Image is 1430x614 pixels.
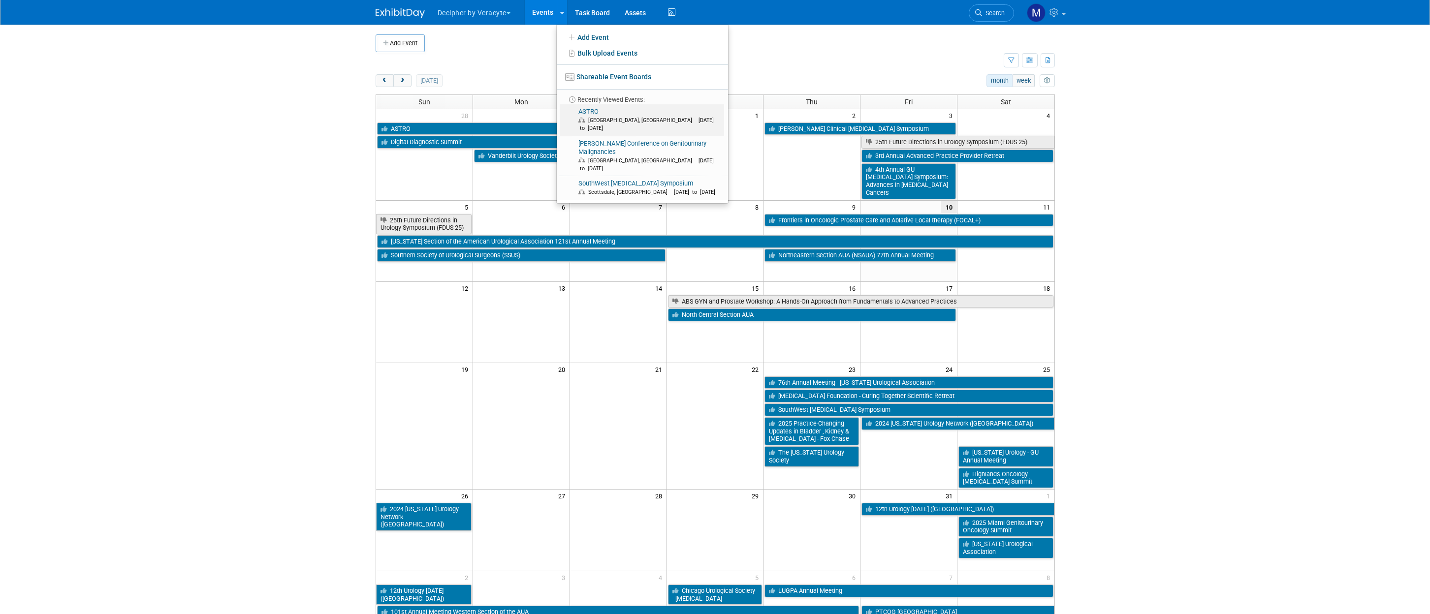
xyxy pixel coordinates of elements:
[806,98,818,106] span: Thu
[654,282,667,294] span: 14
[764,123,956,135] a: [PERSON_NAME] Clinical [MEDICAL_DATA] Symposium
[848,490,860,502] span: 30
[848,282,860,294] span: 16
[1046,109,1054,122] span: 4
[1042,201,1054,213] span: 11
[674,189,720,195] span: [DATE] to [DATE]
[557,282,570,294] span: 13
[514,98,528,106] span: Mon
[376,74,394,87] button: prev
[658,201,667,213] span: 7
[560,136,724,176] a: [PERSON_NAME] Conference on Genitourinary Malignancies [GEOGRAPHIC_DATA], [GEOGRAPHIC_DATA] [DATE...
[658,571,667,583] span: 4
[1046,571,1054,583] span: 8
[764,249,956,262] a: Northeastern Section AUA (NSAUA) 77th Annual Meeting
[557,363,570,375] span: 20
[588,117,697,123] span: [GEOGRAPHIC_DATA], [GEOGRAPHIC_DATA]
[851,109,860,122] span: 2
[958,446,1053,466] a: [US_STATE] Urology - GU Annual Meeting
[376,584,472,605] a: 12th Urology [DATE] ([GEOGRAPHIC_DATA])
[464,571,473,583] span: 2
[557,89,728,104] li: Recently Viewed Events:
[969,4,1014,22] a: Search
[376,8,425,18] img: ExhibitDay
[668,295,1053,308] a: ABS GYN and Prostate Workshop: A Hands-On Approach from Fundamentals to Advanced Practices
[460,282,473,294] span: 12
[557,29,728,45] a: Add Event
[460,490,473,502] span: 26
[754,201,763,213] span: 8
[668,308,956,321] a: North Central Section AUA
[764,584,1053,597] a: LUGPA Annual Meeting
[557,68,728,86] a: Shareable Event Boards
[764,390,1053,402] a: [MEDICAL_DATA] Foundation - Curing Together Scientific Retreat
[861,417,1054,430] a: 2024 [US_STATE] Urology Network ([GEOGRAPHIC_DATA])
[1001,98,1011,106] span: Sat
[764,417,859,445] a: 2025 Practice-Changing Updates in Bladder , Kidney & [MEDICAL_DATA] - Fox Chase
[565,73,574,81] img: seventboard-3.png
[861,136,1054,149] a: 25th Future Directions in Urology Symposium (FDUS 25)
[1012,74,1035,87] button: week
[958,517,1053,537] a: 2025 Miami Genitourinary Oncology Summit
[851,201,860,213] span: 9
[861,503,1054,516] a: 12th Urology [DATE] ([GEOGRAPHIC_DATA])
[1040,74,1054,87] button: myCustomButton
[377,249,666,262] a: Southern Society of Urological Surgeons (SSUS)
[754,109,763,122] span: 1
[945,282,957,294] span: 17
[751,282,763,294] span: 15
[1046,490,1054,502] span: 1
[668,584,763,605] a: Chicago Urological Society - [MEDICAL_DATA]
[460,109,473,122] span: 28
[474,150,666,162] a: Vanderbilt Urology Society
[958,468,1053,488] a: Highlands Oncology [MEDICAL_DATA] Summit
[1027,3,1046,22] img: Megan Gorostiza
[948,109,957,122] span: 3
[376,34,425,52] button: Add Event
[751,363,763,375] span: 22
[958,538,1053,558] a: [US_STATE] Urological Association
[1042,363,1054,375] span: 25
[751,490,763,502] span: 29
[464,201,473,213] span: 5
[945,363,957,375] span: 24
[418,98,430,106] span: Sun
[578,117,714,131] span: [DATE] to [DATE]
[861,163,956,199] a: 4th Annual GU [MEDICAL_DATA] Symposium: Advances in [MEDICAL_DATA] Cancers
[557,45,728,61] a: Bulk Upload Events
[764,376,1053,389] a: 76th Annual Meeting - [US_STATE] Urological Association
[986,74,1013,87] button: month
[557,490,570,502] span: 27
[376,214,472,234] a: 25th Future Directions in Urology Symposium (FDUS 25)
[377,123,666,135] a: ASTRO
[578,157,714,172] span: [DATE] to [DATE]
[1042,282,1054,294] span: 18
[905,98,913,106] span: Fri
[377,136,666,149] a: Digital Diagnostic Summit
[416,74,442,87] button: [DATE]
[941,201,957,213] span: 10
[654,363,667,375] span: 21
[982,9,1005,17] span: Search
[848,363,860,375] span: 23
[376,503,472,531] a: 2024 [US_STATE] Urology Network ([GEOGRAPHIC_DATA])
[460,363,473,375] span: 19
[561,201,570,213] span: 6
[851,571,860,583] span: 6
[560,176,724,200] a: SouthWest [MEDICAL_DATA] Symposium Scottsdale, [GEOGRAPHIC_DATA] [DATE] to [DATE]
[588,189,672,195] span: Scottsdale, [GEOGRAPHIC_DATA]
[764,214,1053,227] a: Frontiers in Oncologic Prostate Care and Ablative Local therapy (FOCAL+)
[764,403,1053,416] a: SouthWest [MEDICAL_DATA] Symposium
[654,490,667,502] span: 28
[393,74,412,87] button: next
[561,571,570,583] span: 3
[948,571,957,583] span: 7
[754,571,763,583] span: 5
[945,490,957,502] span: 31
[861,150,1053,162] a: 3rd Annual Advanced Practice Provider Retreat
[560,104,724,136] a: ASTRO [GEOGRAPHIC_DATA], [GEOGRAPHIC_DATA] [DATE] to [DATE]
[377,235,1053,248] a: [US_STATE] Section of the American Urological Association 121st Annual Meeting
[764,446,859,466] a: The [US_STATE] Urology Society
[1044,78,1050,84] i: Personalize Calendar
[588,157,697,164] span: [GEOGRAPHIC_DATA], [GEOGRAPHIC_DATA]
